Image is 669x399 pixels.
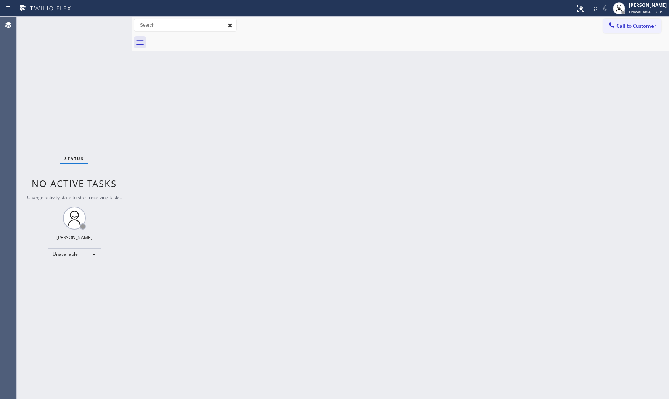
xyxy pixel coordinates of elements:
button: Mute [600,3,611,14]
span: Status [64,156,84,161]
span: Change activity state to start receiving tasks. [27,194,122,201]
span: No active tasks [32,177,117,190]
div: [PERSON_NAME] [629,2,667,8]
input: Search [134,19,236,31]
div: Unavailable [48,248,101,260]
div: [PERSON_NAME] [56,234,92,241]
button: Call to Customer [603,19,661,33]
span: Call to Customer [616,22,656,29]
span: Unavailable | 2:05 [629,9,663,14]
